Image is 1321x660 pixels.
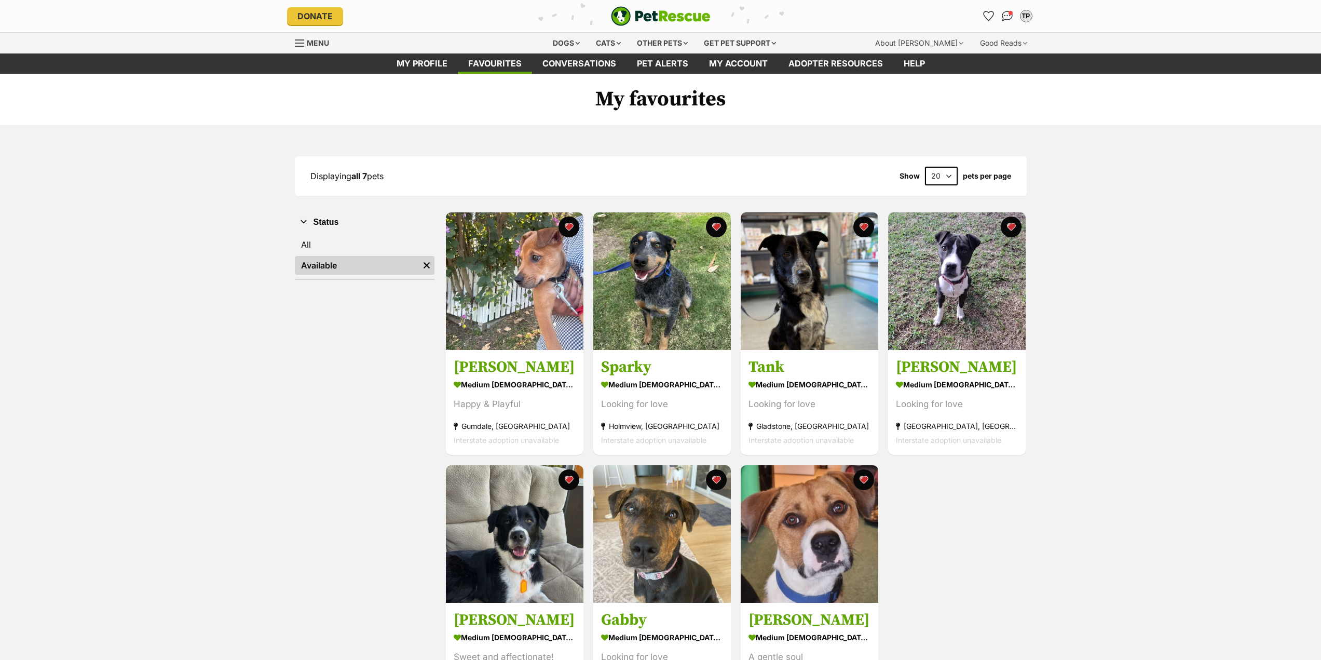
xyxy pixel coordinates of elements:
div: Looking for love [748,398,870,412]
div: Holmview, [GEOGRAPHIC_DATA] [601,420,723,434]
a: Available [295,256,419,275]
span: Interstate adoption unavailable [896,436,1001,445]
a: [PERSON_NAME] medium [DEMOGRAPHIC_DATA] Dog Happy & Playful Gumdale, [GEOGRAPHIC_DATA] Interstate... [446,350,583,455]
div: Status [295,233,434,279]
div: medium [DEMOGRAPHIC_DATA] Dog [748,378,870,393]
a: My profile [386,53,458,74]
a: All [295,235,434,254]
img: logo-e224e6f780fb5917bec1dbf3a21bbac754714ae5b6737aabdf751b685950b380.svg [611,6,711,26]
img: Sparky [593,212,731,350]
a: PetRescue [611,6,711,26]
a: conversations [532,53,627,74]
h3: [PERSON_NAME] [896,358,1018,378]
a: Conversations [999,8,1016,24]
div: Dogs [546,33,587,53]
div: Other pets [630,33,695,53]
span: Menu [307,38,329,47]
a: Adopter resources [778,53,893,74]
img: Jason Bourne [741,465,878,603]
a: Help [893,53,935,74]
div: About [PERSON_NAME] [868,33,971,53]
div: TP [1021,11,1031,21]
button: favourite [853,217,874,237]
a: Remove filter [419,256,434,275]
button: favourite [706,217,727,237]
div: medium [DEMOGRAPHIC_DATA] Dog [601,378,723,393]
button: favourite [559,217,579,237]
h3: Tank [748,358,870,378]
button: Status [295,215,434,229]
h3: Gabby [601,610,723,630]
span: Show [900,172,920,180]
div: Gladstone, [GEOGRAPHIC_DATA] [748,420,870,434]
a: Menu [295,33,336,51]
div: Get pet support [697,33,783,53]
strong: all 7 [351,171,367,181]
span: Interstate adoption unavailable [601,436,706,445]
img: Gabby [593,465,731,603]
span: Interstate adoption unavailable [454,436,559,445]
img: Hannah [888,212,1026,350]
img: Tank [741,212,878,350]
div: Cats [589,33,628,53]
h3: [PERSON_NAME] [748,610,870,630]
button: favourite [853,469,874,490]
a: Favourites [458,53,532,74]
label: pets per page [963,172,1011,180]
div: medium [DEMOGRAPHIC_DATA] Dog [454,630,576,645]
button: favourite [1001,217,1022,237]
a: Favourites [980,8,997,24]
button: favourite [706,469,727,490]
a: Pet alerts [627,53,699,74]
div: Looking for love [601,398,723,412]
div: Happy & Playful [454,398,576,412]
div: Gumdale, [GEOGRAPHIC_DATA] [454,420,576,434]
div: medium [DEMOGRAPHIC_DATA] Dog [601,630,723,645]
a: My account [699,53,778,74]
div: medium [DEMOGRAPHIC_DATA] Dog [454,378,576,393]
div: [GEOGRAPHIC_DATA], [GEOGRAPHIC_DATA] [896,420,1018,434]
img: Lara [446,465,583,603]
div: medium [DEMOGRAPHIC_DATA] Dog [896,378,1018,393]
h3: [PERSON_NAME] [454,610,576,630]
a: Sparky medium [DEMOGRAPHIC_DATA] Dog Looking for love Holmview, [GEOGRAPHIC_DATA] Interstate adop... [593,350,731,455]
ul: Account quick links [980,8,1034,24]
h3: [PERSON_NAME] [454,358,576,378]
div: Looking for love [896,398,1018,412]
a: Tank medium [DEMOGRAPHIC_DATA] Dog Looking for love Gladstone, [GEOGRAPHIC_DATA] Interstate adopt... [741,350,878,455]
div: Good Reads [973,33,1034,53]
div: medium [DEMOGRAPHIC_DATA] Dog [748,630,870,645]
button: favourite [559,469,579,490]
span: Displaying pets [310,171,384,181]
a: [PERSON_NAME] medium [DEMOGRAPHIC_DATA] Dog Looking for love [GEOGRAPHIC_DATA], [GEOGRAPHIC_DATA]... [888,350,1026,455]
span: Interstate adoption unavailable [748,436,854,445]
img: chat-41dd97257d64d25036548639549fe6c8038ab92f7586957e7f3b1b290dea8141.svg [1002,11,1013,21]
a: Donate [287,7,343,25]
img: Isabel [446,212,583,350]
button: My account [1018,8,1034,24]
h3: Sparky [601,358,723,378]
